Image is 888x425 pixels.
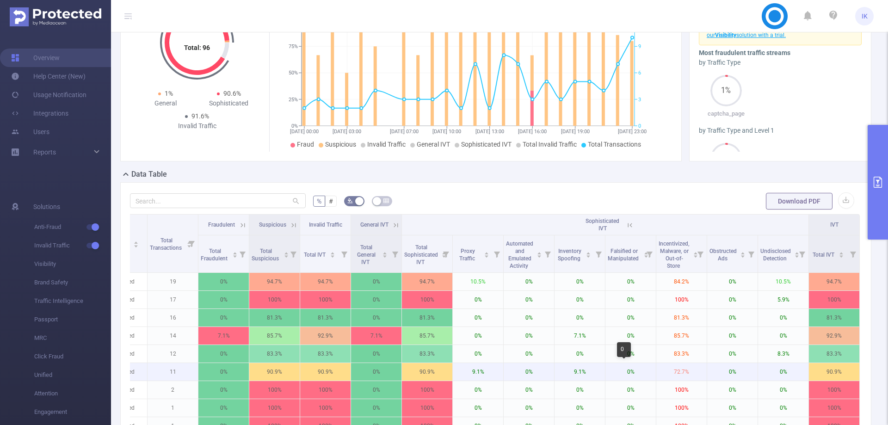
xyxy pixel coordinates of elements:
[367,141,406,148] span: Invalid Traffic
[758,345,808,363] p: 8.3%
[347,198,353,203] i: icon: bg-colors
[402,309,452,326] p: 81.3%
[809,291,859,308] p: 100%
[459,248,476,262] span: Proxy Traffic
[758,273,808,290] p: 10.5%
[809,345,859,363] p: 83.3%
[586,254,591,257] i: icon: caret-down
[300,273,351,290] p: 94.7%
[33,148,56,156] span: Reports
[699,126,862,136] div: by Traffic Type and Level 1
[317,197,321,205] span: %
[34,347,111,366] span: Click Fraud
[309,222,342,228] span: Invalid Traffic
[693,254,698,257] i: icon: caret-down
[198,309,249,326] p: 0%
[766,193,832,209] button: Download PDF
[707,309,758,326] p: 0%
[862,7,868,25] span: IK
[506,240,533,269] span: Automated and Emulated Activity
[638,97,641,103] tspan: 3
[453,309,503,326] p: 0%
[439,235,452,272] i: Filter menu
[605,309,656,326] p: 0%
[249,309,300,326] p: 81.3%
[34,236,111,255] span: Invalid Traffic
[794,251,800,256] div: Sort
[490,235,503,272] i: Filter menu
[588,141,641,148] span: Total Transactions
[699,109,753,118] p: captcha_page
[758,381,808,399] p: 0%
[300,399,351,417] p: 100%
[555,363,605,381] p: 9.1%
[740,251,745,253] i: icon: caret-up
[289,70,298,76] tspan: 50%
[536,251,542,256] div: Sort
[536,251,542,253] i: icon: caret-up
[809,327,859,345] p: 92.9%
[693,251,698,253] i: icon: caret-up
[555,345,605,363] p: 0%
[351,327,401,345] p: 7.1%
[198,381,249,399] p: 0%
[382,254,388,257] i: icon: caret-down
[11,49,60,67] a: Overview
[740,254,745,257] i: icon: caret-down
[656,309,707,326] p: 81.3%
[382,251,388,253] i: icon: caret-up
[809,363,859,381] p: 90.9%
[656,291,707,308] p: 100%
[453,273,503,290] p: 10.5%
[617,342,631,357] div: 0
[536,254,542,257] i: icon: caret-down
[453,363,503,381] p: 9.1%
[150,237,183,251] span: Total Transactions
[656,273,707,290] p: 84.2%
[693,251,698,256] div: Sort
[300,327,351,345] p: 92.9%
[284,251,289,256] div: Sort
[656,381,707,399] p: 100%
[484,251,489,256] div: Sort
[249,345,300,363] p: 83.3%
[249,363,300,381] p: 90.9%
[404,244,438,265] span: Total Sophisticated IVT
[351,399,401,417] p: 0%
[402,363,452,381] p: 90.9%
[417,141,450,148] span: General IVT
[758,399,808,417] p: 0%
[34,292,111,310] span: Traffic Intelligence
[518,129,547,135] tspan: [DATE] 16:00
[643,235,656,272] i: Filter menu
[351,363,401,381] p: 0%
[453,399,503,417] p: 0%
[523,141,577,148] span: Total Invalid Traffic
[592,235,605,272] i: Filter menu
[699,49,790,56] b: Most fraudulent traffic streams
[707,399,758,417] p: 0%
[758,363,808,381] p: 0%
[699,58,862,68] div: by Traffic Type
[198,327,249,345] p: 7.1%
[555,309,605,326] p: 0%
[304,252,327,258] span: Total IVT
[707,363,758,381] p: 0%
[11,67,86,86] a: Help Center (New)
[504,327,554,345] p: 0%
[809,381,859,399] p: 100%
[830,222,839,228] span: IVT
[148,291,198,308] p: 17
[148,363,198,381] p: 11
[504,273,554,290] p: 0%
[638,70,641,76] tspan: 6
[605,291,656,308] p: 0%
[656,363,707,381] p: 72.7%
[558,248,582,262] span: Inventory Spoofing
[11,123,49,141] a: Users
[198,363,249,381] p: 0%
[329,197,333,205] span: #
[839,251,844,256] div: Sort
[813,252,836,258] span: Total IVT
[707,291,758,308] p: 0%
